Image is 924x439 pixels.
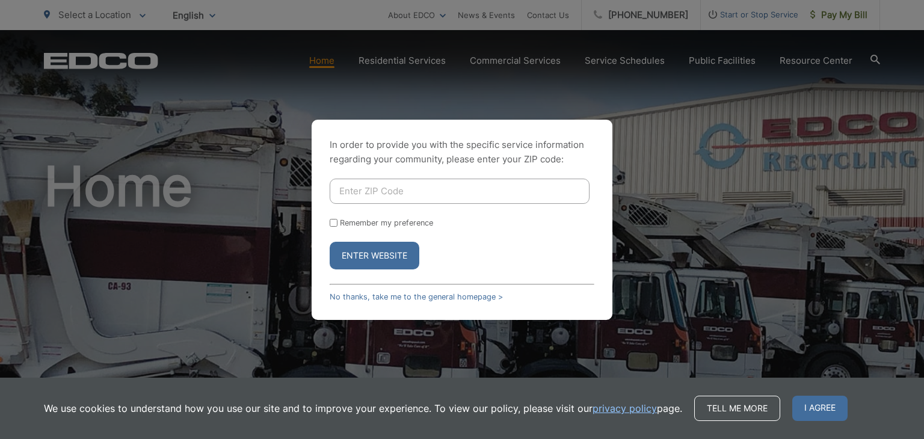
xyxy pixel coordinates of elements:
[330,179,590,204] input: Enter ZIP Code
[593,401,657,416] a: privacy policy
[694,396,780,421] a: Tell me more
[44,401,682,416] p: We use cookies to understand how you use our site and to improve your experience. To view our pol...
[330,138,594,167] p: In order to provide you with the specific service information regarding your community, please en...
[340,218,433,227] label: Remember my preference
[330,242,419,269] button: Enter Website
[330,292,503,301] a: No thanks, take me to the general homepage >
[792,396,848,421] span: I agree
